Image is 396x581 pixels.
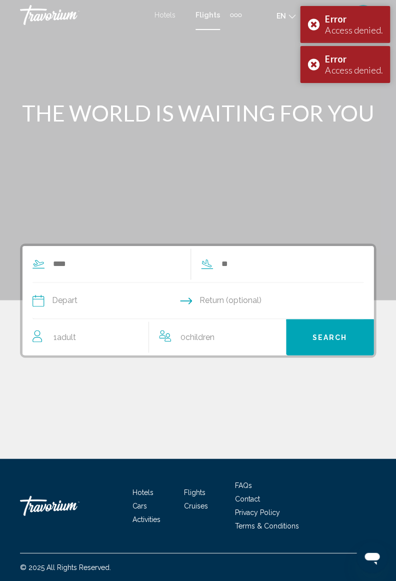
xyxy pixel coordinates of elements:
[235,521,299,529] a: Terms & Conditions
[183,501,207,509] a: Cruises
[325,24,382,35] div: Access denied.
[180,330,214,344] span: 0
[57,332,76,341] span: Adult
[230,7,241,23] button: Extra navigation items
[325,53,382,64] div: Error
[286,319,374,355] button: Search
[22,246,373,355] div: Search widget
[180,282,364,318] button: Return date
[20,490,120,520] a: Travorium
[53,330,76,344] span: 1
[154,11,175,19] a: Hotels
[235,481,252,489] a: FAQs
[325,13,382,24] div: Error
[20,100,376,126] h1: THE WORLD IS WAITING FOR YOU
[132,515,160,523] a: Activities
[276,12,286,20] span: en
[195,11,220,19] a: Flights
[132,488,153,496] a: Hotels
[132,501,147,509] a: Cars
[183,488,205,496] a: Flights
[185,332,214,341] span: Children
[312,333,347,341] span: Search
[235,494,260,502] a: Contact
[235,508,280,516] a: Privacy Policy
[276,8,295,23] button: Change language
[20,563,111,571] span: © 2025 All Rights Reserved.
[325,64,382,75] div: Access denied.
[32,282,180,318] button: Depart date
[356,541,388,573] iframe: Button to launch messaging window
[22,319,286,355] button: Travelers: 1 adult, 0 children
[20,5,144,25] a: Travorium
[199,293,261,307] span: Return (optional)
[350,4,376,25] button: User Menu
